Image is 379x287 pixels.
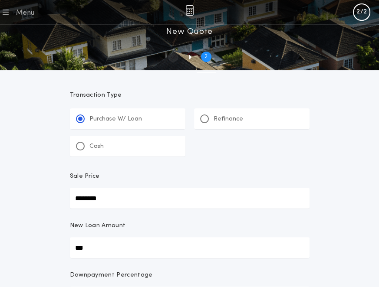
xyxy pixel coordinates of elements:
p: Transaction Type [70,91,310,100]
p: New Loan Amount [70,222,126,230]
h2: 2 [204,53,208,60]
div: Menu [16,8,34,18]
p: Downpayment Percentage [70,271,153,280]
p: Sale Price [70,172,100,181]
input: New Loan Amount [70,237,310,258]
h1: New Quote [166,25,212,39]
p: Cash [89,142,104,151]
img: img [185,5,194,16]
p: Refinance [214,115,243,124]
p: Purchase W/ Loan [89,115,142,124]
input: Sale Price [70,188,310,209]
